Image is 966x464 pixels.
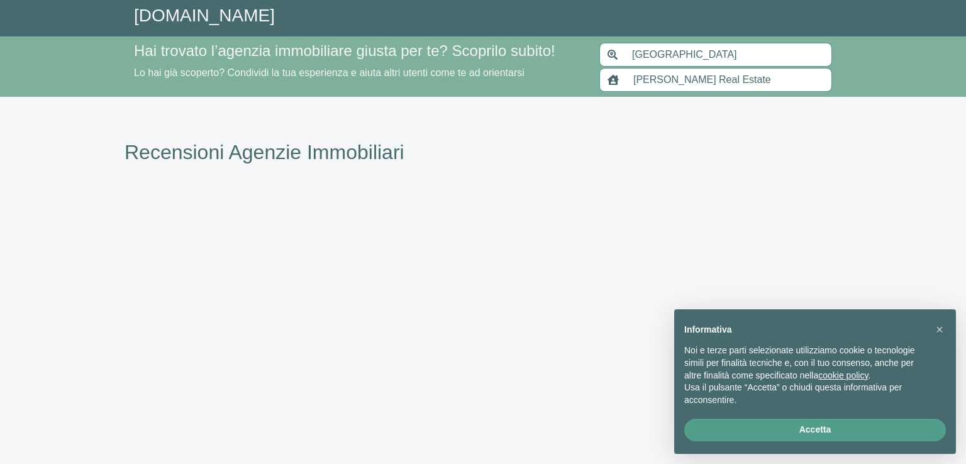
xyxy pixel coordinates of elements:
[818,370,868,380] a: cookie policy - il link si apre in una nuova scheda
[134,42,584,60] h4: Hai trovato l’agenzia immobiliare giusta per te? Scoprilo subito!
[626,68,832,92] input: Inserisci nome agenzia immobiliare
[930,319,950,340] button: Chiudi questa informativa
[625,43,832,67] input: Inserisci area di ricerca (Comune o Provincia)
[684,382,926,406] p: Usa il pulsante “Accetta” o chiudi questa informativa per acconsentire.
[684,324,926,335] h2: Informativa
[125,140,841,164] h1: Recensioni Agenzie Immobiliari
[936,323,943,336] span: ×
[684,345,926,382] p: Noi e terze parti selezionate utilizziamo cookie o tecnologie simili per finalità tecniche e, con...
[684,419,946,441] button: Accetta
[134,6,275,25] a: [DOMAIN_NAME]
[134,65,584,80] p: Lo hai già scoperto? Condividi la tua esperienza e aiuta altri utenti come te ad orientarsi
